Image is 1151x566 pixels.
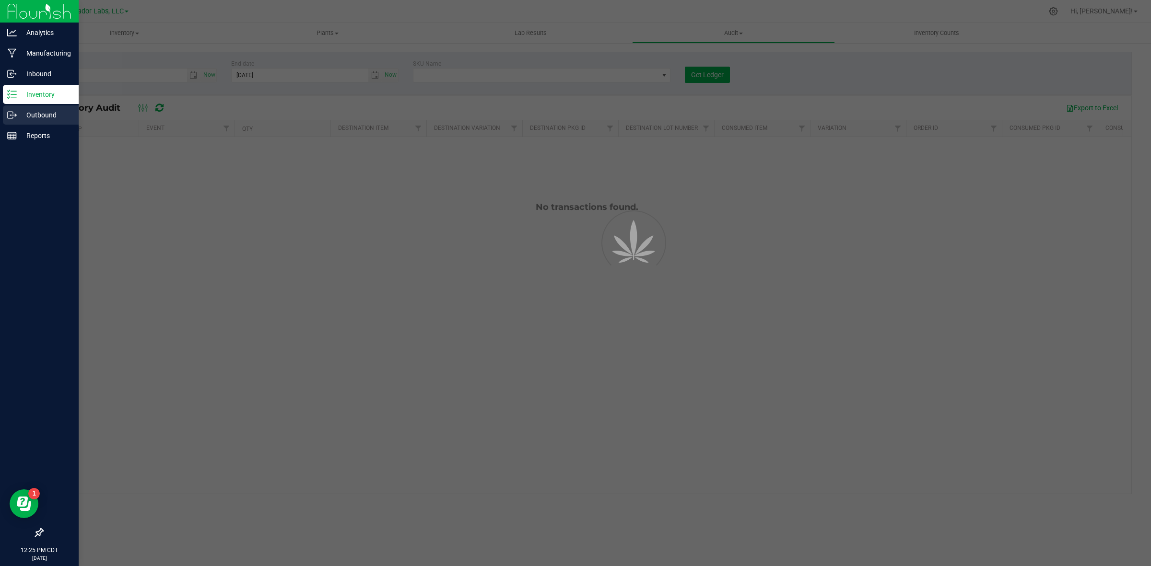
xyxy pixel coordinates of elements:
[7,28,17,37] inline-svg: Analytics
[4,546,74,554] p: 12:25 PM CDT
[17,130,74,141] p: Reports
[7,69,17,79] inline-svg: Inbound
[7,131,17,140] inline-svg: Reports
[4,554,74,562] p: [DATE]
[17,68,74,80] p: Inbound
[17,89,74,100] p: Inventory
[17,47,74,59] p: Manufacturing
[28,488,40,499] iframe: Resource center unread badge
[7,110,17,120] inline-svg: Outbound
[7,90,17,99] inline-svg: Inventory
[17,27,74,38] p: Analytics
[7,48,17,58] inline-svg: Manufacturing
[17,109,74,121] p: Outbound
[10,489,38,518] iframe: Resource center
